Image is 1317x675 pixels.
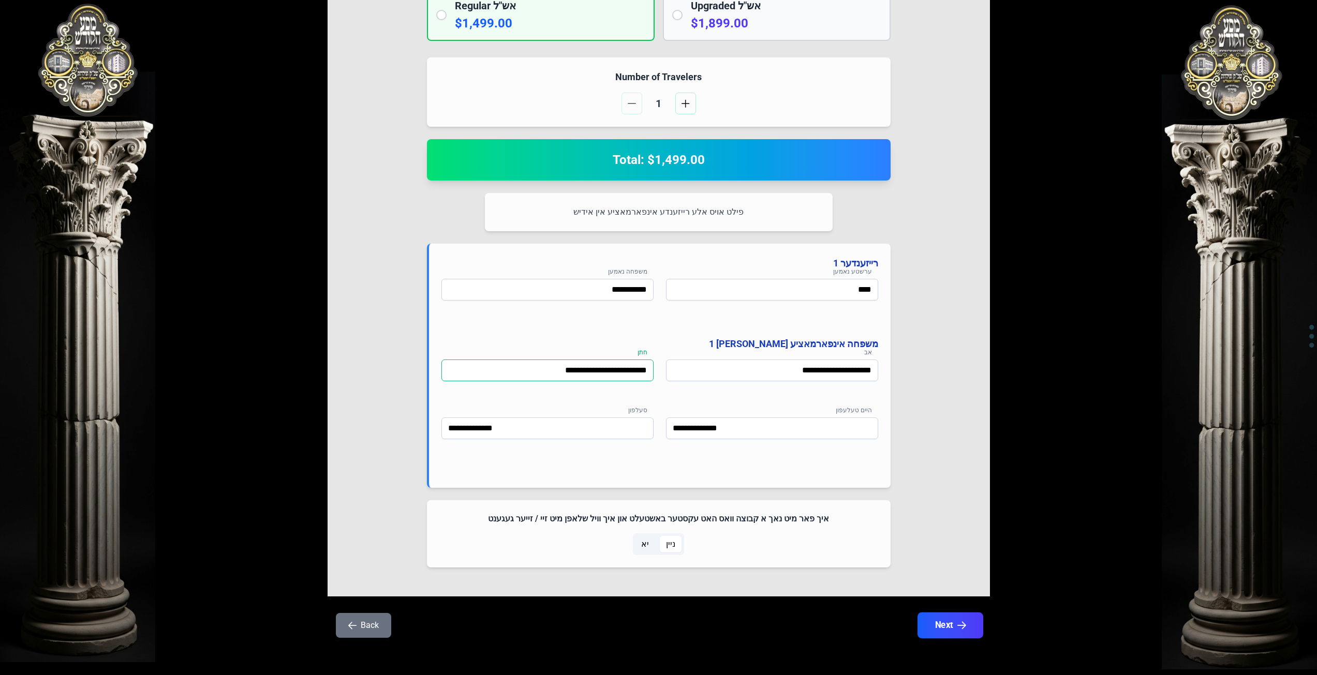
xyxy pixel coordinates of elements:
[666,538,675,550] span: ניין
[646,96,671,111] span: 1
[633,533,658,555] p-togglebutton: יא
[917,612,983,638] button: Next
[658,533,684,555] p-togglebutton: ניין
[691,15,881,32] p: $1,899.00
[497,205,820,219] p: פילט אויס אלע רייזענדע אינפארמאציע אין אידיש
[336,613,391,638] button: Back
[455,15,645,32] p: $1,499.00
[441,337,878,351] h4: משפחה אינפארמאציע [PERSON_NAME] 1
[441,256,878,271] h4: רייזענדער 1
[439,70,878,84] h4: Number of Travelers
[641,538,649,550] span: יא
[439,513,878,525] h4: איך פאר מיט נאך א קבוצה וואס האט עקסטער באשטעלט און איך וויל שלאפן מיט זיי / זייער געגענט
[439,152,878,168] h2: Total: $1,499.00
